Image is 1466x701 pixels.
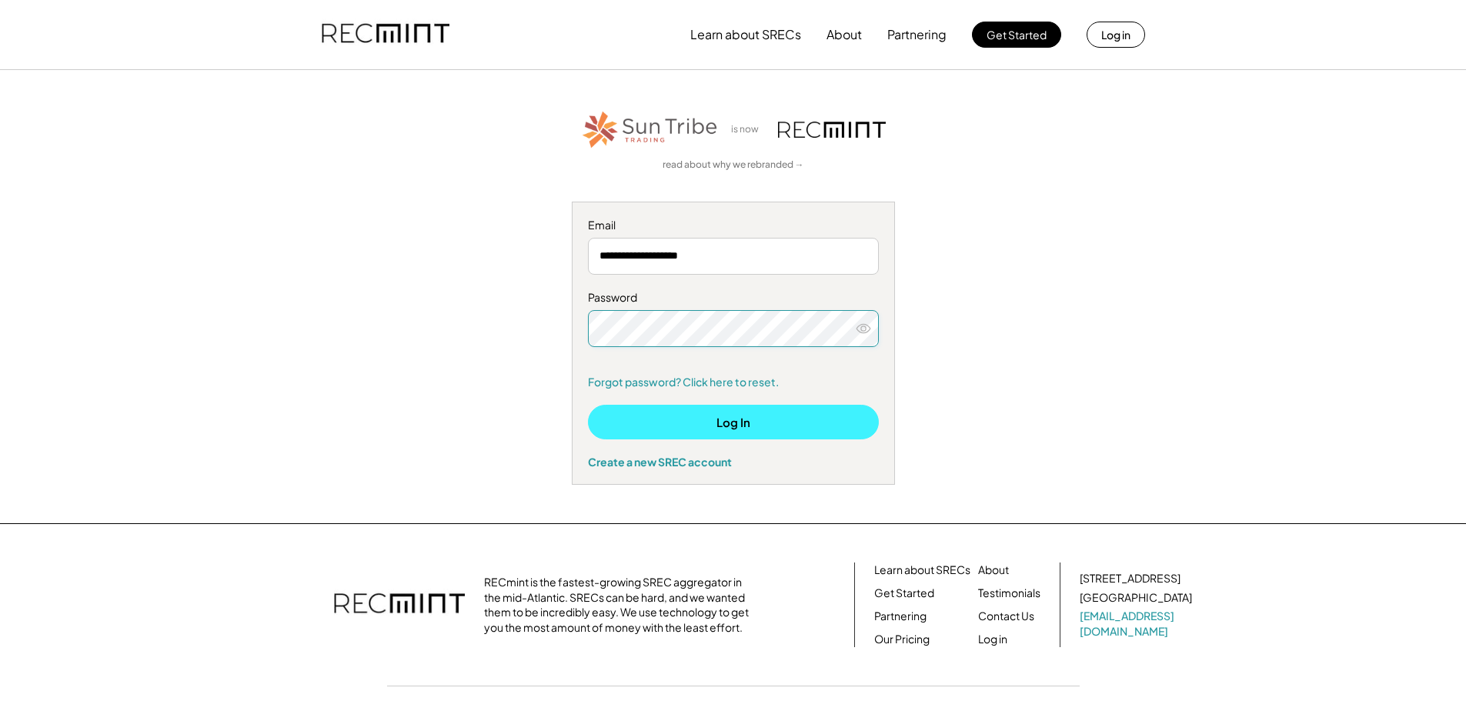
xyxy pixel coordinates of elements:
[874,609,927,624] a: Partnering
[978,586,1040,601] a: Testimonials
[588,375,879,390] a: Forgot password? Click here to reset.
[874,562,970,578] a: Learn about SRECs
[874,632,930,647] a: Our Pricing
[1080,590,1192,606] div: [GEOGRAPHIC_DATA]
[778,122,886,138] img: recmint-logotype%403x.png
[727,123,770,136] div: is now
[588,405,879,439] button: Log In
[978,632,1007,647] a: Log in
[581,108,720,151] img: STT_Horizontal_Logo%2B-%2BColor.png
[334,578,465,632] img: recmint-logotype%403x.png
[827,19,862,50] button: About
[1080,609,1195,639] a: [EMAIL_ADDRESS][DOMAIN_NAME]
[690,19,801,50] button: Learn about SRECs
[1080,571,1180,586] div: [STREET_ADDRESS]
[874,586,934,601] a: Get Started
[978,609,1034,624] a: Contact Us
[978,562,1009,578] a: About
[887,19,947,50] button: Partnering
[588,290,879,305] div: Password
[588,218,879,233] div: Email
[484,575,757,635] div: RECmint is the fastest-growing SREC aggregator in the mid-Atlantic. SRECs can be hard, and we wan...
[1087,22,1145,48] button: Log in
[663,159,804,172] a: read about why we rebranded →
[972,22,1061,48] button: Get Started
[322,8,449,61] img: recmint-logotype%403x.png
[588,455,879,469] div: Create a new SREC account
